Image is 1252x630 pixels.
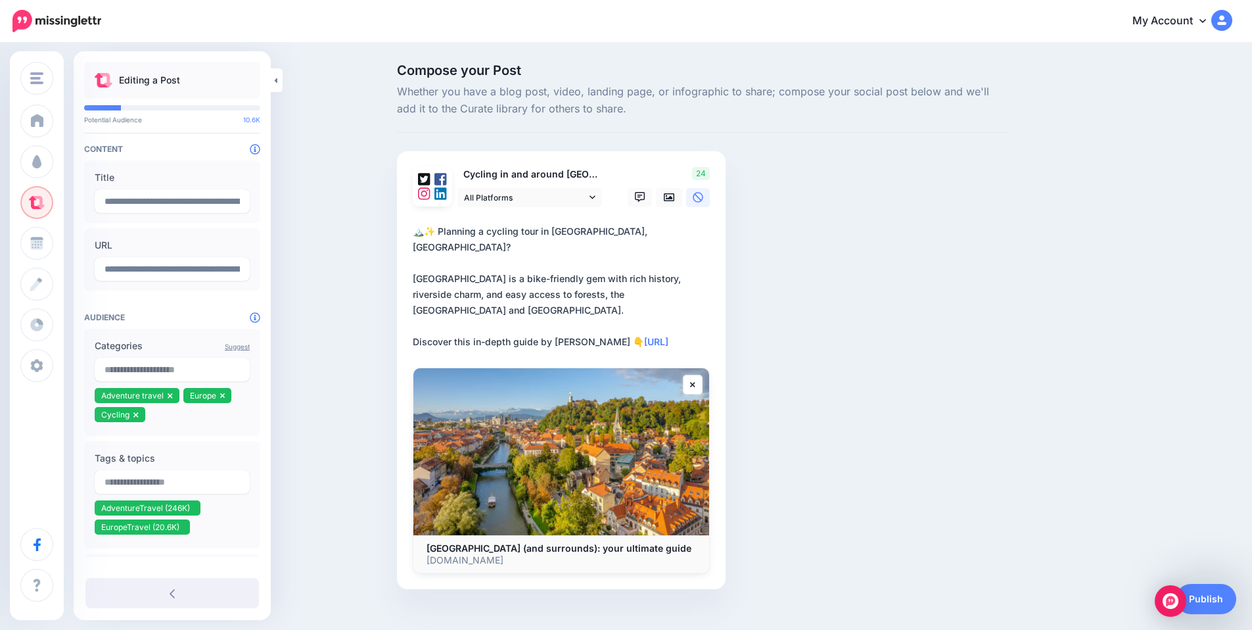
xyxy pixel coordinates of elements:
span: Adventure travel [101,391,164,400]
label: Categories [95,338,250,354]
label: Tags & topics [95,450,250,466]
img: curate.png [95,73,112,87]
p: [DOMAIN_NAME] [427,554,696,566]
a: Publish [1176,584,1236,614]
img: menu.png [30,72,43,84]
span: Compose your Post [397,64,1007,77]
a: My Account [1119,5,1232,37]
div: 🏔️✨ Planning a cycling tour in [GEOGRAPHIC_DATA], [GEOGRAPHIC_DATA]? [GEOGRAPHIC_DATA] is a bike-... [413,224,715,366]
div: Open Intercom Messenger [1155,585,1186,617]
img: Ljubljana (and surrounds): your ultimate guide [413,368,709,535]
p: Potential Audience [84,116,260,124]
h4: Audience [84,312,260,322]
span: 24 [692,167,710,180]
span: AdventureTravel (246K) [101,503,190,513]
span: Cycling [101,410,129,420]
a: All Platforms [457,188,602,207]
b: [GEOGRAPHIC_DATA] (and surrounds): your ultimate guide [427,543,691,554]
p: Cycling in and around [GEOGRAPHIC_DATA], [GEOGRAPHIC_DATA]: The ultimate guide for cyclists [457,167,603,182]
span: Whether you have a blog post, video, landing page, or infographic to share; compose your social p... [397,84,1007,118]
label: Title [95,170,250,185]
a: Suggest [225,343,250,351]
span: Europe [190,391,216,400]
span: All Platforms [464,191,586,205]
p: Editing a Post [119,72,180,88]
span: 10.6K [243,116,260,124]
span: EuropeTravel (20.6K) [101,522,179,532]
h4: Content [84,144,260,154]
img: Missinglettr [12,10,101,32]
label: URL [95,237,250,253]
